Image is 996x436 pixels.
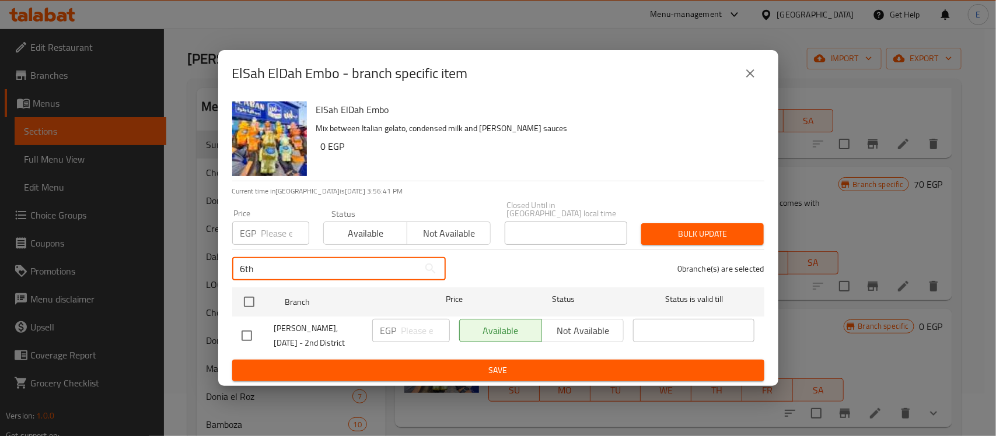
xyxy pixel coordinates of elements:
[328,225,403,242] span: Available
[633,292,754,307] span: Status is valid till
[407,221,491,245] button: Not available
[232,64,468,83] h2: ElSah ElDah Embo - branch specific item
[316,121,755,136] p: Mix between Italian gelato, condensed milk and [PERSON_NAME] sauces
[641,223,764,245] button: Bulk update
[232,257,419,280] input: Search in branches
[232,186,764,196] p: Current time in [GEOGRAPHIC_DATA] is [DATE] 3:56:41 PM
[240,226,257,240] p: EGP
[412,225,486,242] span: Not available
[316,101,755,118] h6: ElSah ElDah Embo
[677,263,764,275] p: 0 branche(s) are selected
[736,59,764,87] button: close
[401,319,450,342] input: Please enter price
[261,221,309,245] input: Please enter price
[321,138,755,154] h6: 0 EGP
[232,101,307,176] img: ElSah ElDah Embo
[232,360,764,381] button: Save
[651,227,754,241] span: Bulk update
[323,221,407,245] button: Available
[242,363,755,378] span: Save
[415,292,493,307] span: Price
[380,324,397,337] p: EGP
[285,295,406,310] span: Branch
[502,292,624,307] span: Status
[274,321,363,350] span: [PERSON_NAME], [DATE] - 2nd District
